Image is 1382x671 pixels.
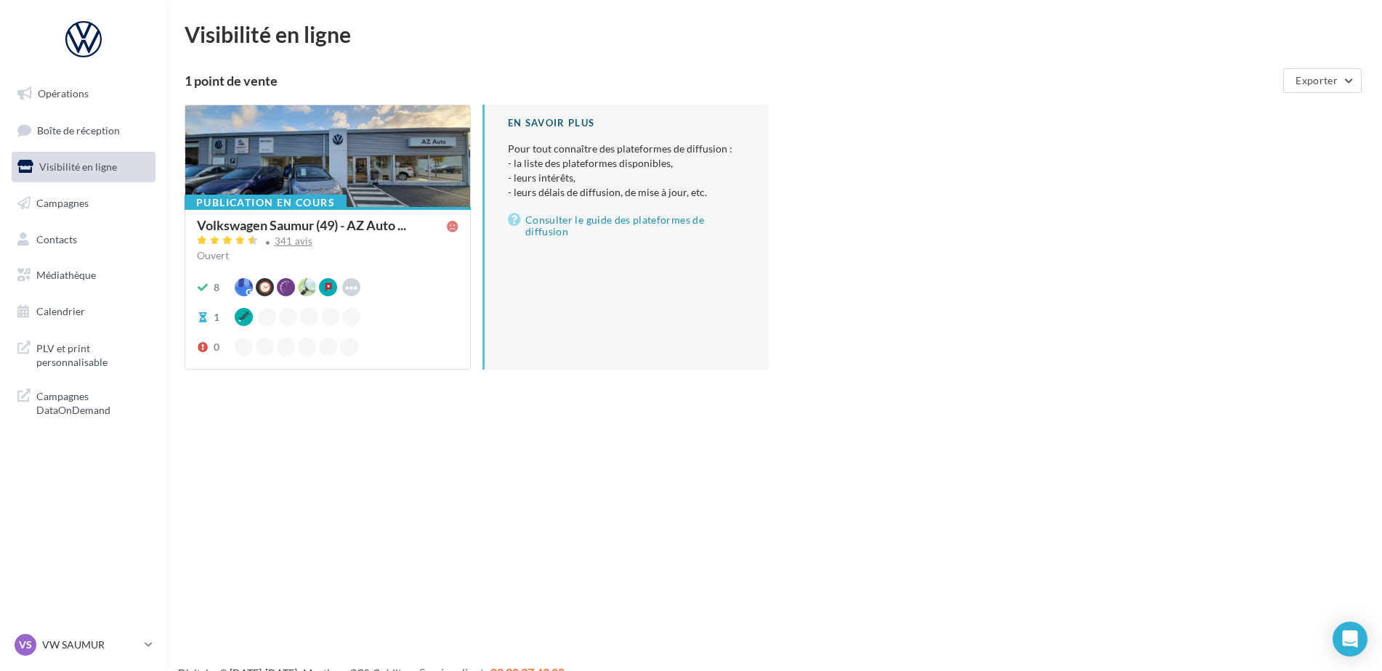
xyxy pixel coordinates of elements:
a: 341 avis [197,234,458,251]
span: Visibilité en ligne [39,160,117,173]
div: 1 [214,310,219,325]
a: Médiathèque [9,260,158,290]
a: PLV et print personnalisable [9,333,158,375]
li: - leurs délais de diffusion, de mise à jour, etc. [508,185,745,200]
a: VS VW SAUMUR [12,631,155,659]
a: Consulter le guide des plateformes de diffusion [508,211,745,240]
a: Contacts [9,224,158,255]
span: Opérations [38,87,89,99]
a: Calendrier [9,296,158,327]
a: Opérations [9,78,158,109]
li: - leurs intérêts, [508,171,745,185]
a: Campagnes DataOnDemand [9,381,158,423]
span: Médiathèque [36,269,96,281]
p: Pour tout connaître des plateformes de diffusion : [508,142,745,200]
div: Visibilité en ligne [185,23,1365,45]
span: Campagnes DataOnDemand [36,386,150,418]
div: En savoir plus [508,116,745,130]
a: Visibilité en ligne [9,152,158,182]
div: 1 point de vente [185,74,1277,87]
span: Ouvert [197,249,229,261]
span: Boîte de réception [37,123,120,136]
span: Exporter [1296,74,1338,86]
div: 341 avis [275,237,313,246]
span: PLV et print personnalisable [36,338,150,370]
div: Open Intercom Messenger [1333,622,1367,656]
span: VS [19,638,32,652]
a: Boîte de réception [9,115,158,146]
div: Publication en cours [185,195,347,211]
li: - la liste des plateformes disponibles, [508,156,745,171]
span: Contacts [36,232,77,245]
p: VW SAUMUR [42,638,139,652]
div: 0 [214,340,219,354]
span: Campagnes [36,197,89,209]
a: Campagnes [9,188,158,219]
button: Exporter [1283,68,1362,93]
div: 8 [214,280,219,295]
span: Calendrier [36,305,85,317]
span: Volkswagen Saumur (49) - AZ Auto ... [197,219,406,232]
